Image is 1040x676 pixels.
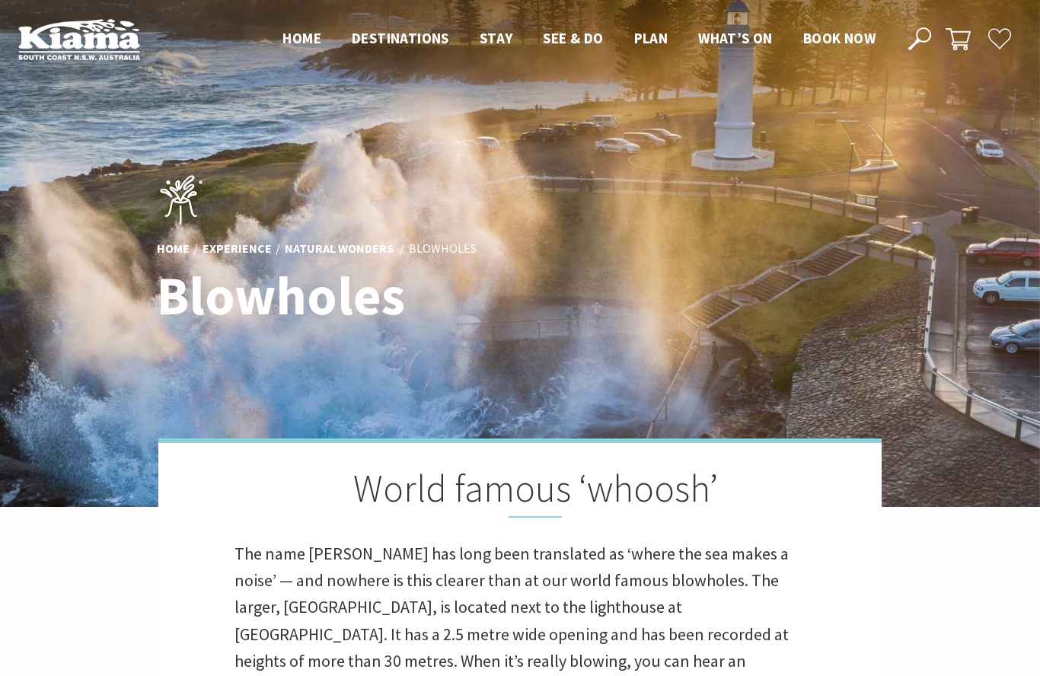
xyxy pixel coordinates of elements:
a: Experience [203,241,272,257]
span: Book now [803,29,876,47]
span: See & Do [543,29,603,47]
a: Natural Wonders [285,241,394,257]
h2: World famous ‘whoosh’ [234,466,806,518]
span: Plan [634,29,668,47]
a: Home [157,241,190,257]
span: Destinations [352,29,449,47]
nav: Main Menu [267,27,891,52]
span: What’s On [698,29,773,47]
h1: Blowholes [157,266,587,325]
span: Home [282,29,321,47]
span: Stay [480,29,513,47]
img: Kiama Logo [18,18,140,60]
li: Blowholes [409,239,477,259]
